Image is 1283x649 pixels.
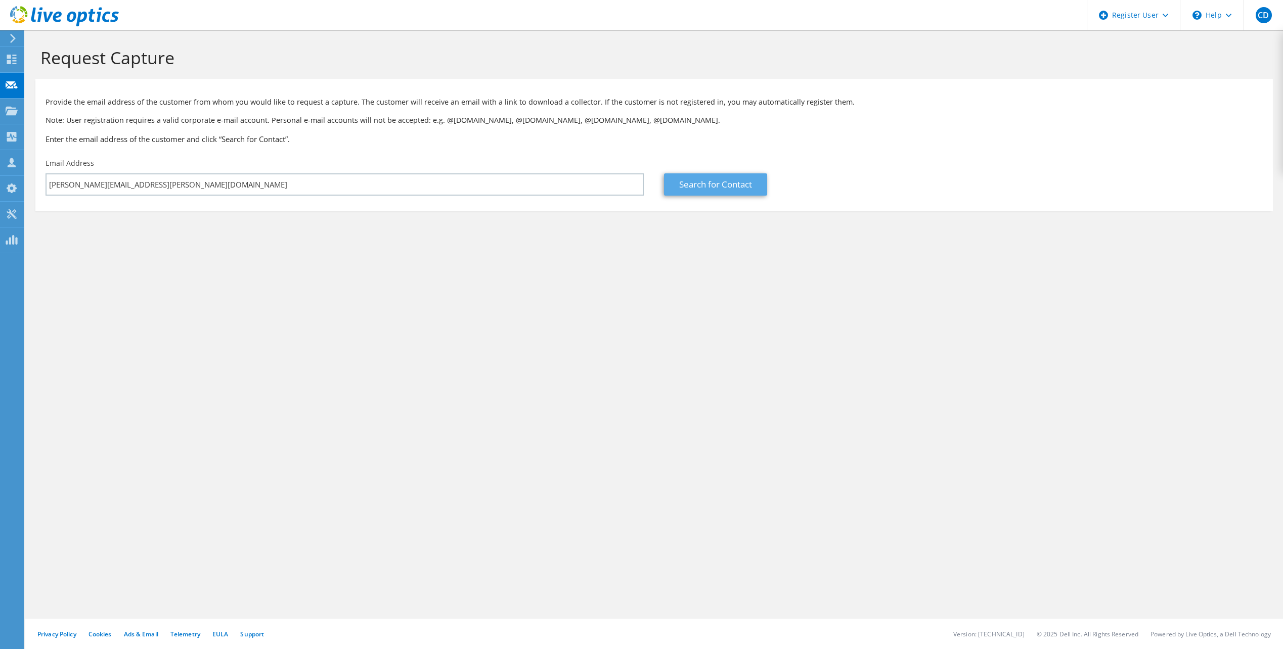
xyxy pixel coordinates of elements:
[953,630,1025,638] li: Version: [TECHNICAL_ID]
[240,630,264,638] a: Support
[170,630,200,638] a: Telemetry
[46,158,94,168] label: Email Address
[46,133,1263,145] h3: Enter the email address of the customer and click “Search for Contact”.
[46,97,1263,108] p: Provide the email address of the customer from whom you would like to request a capture. The cust...
[212,630,228,638] a: EULA
[46,115,1263,126] p: Note: User registration requires a valid corporate e-mail account. Personal e-mail accounts will ...
[664,173,767,196] a: Search for Contact
[40,47,1263,68] h1: Request Capture
[1192,11,1202,20] svg: \n
[37,630,76,638] a: Privacy Policy
[1151,630,1271,638] li: Powered by Live Optics, a Dell Technology
[124,630,158,638] a: Ads & Email
[1256,7,1272,23] span: CD
[89,630,112,638] a: Cookies
[1037,630,1138,638] li: © 2025 Dell Inc. All Rights Reserved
